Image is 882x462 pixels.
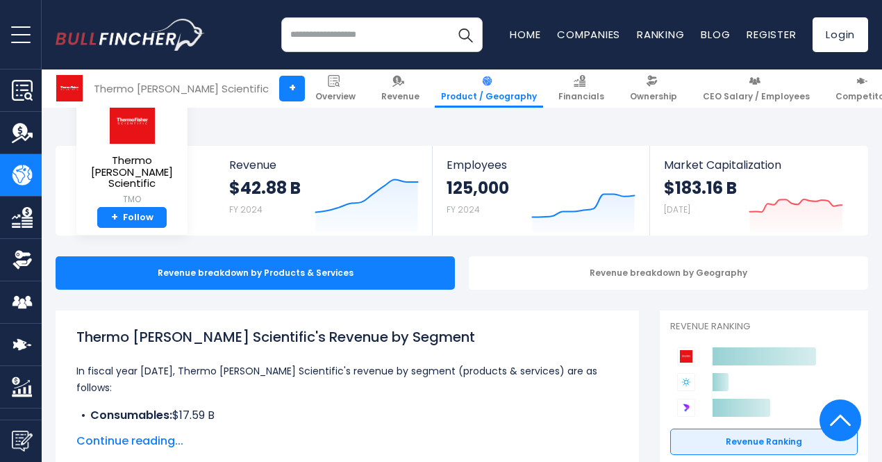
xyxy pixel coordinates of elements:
[447,158,635,172] span: Employees
[90,407,172,423] b: Consumables:
[94,81,269,97] div: Thermo [PERSON_NAME] Scientific
[697,69,816,108] a: CEO Salary / Employees
[701,27,730,42] a: Blog
[650,146,867,236] a: Market Capitalization $183.16 B [DATE]
[557,27,620,42] a: Companies
[441,91,537,102] span: Product / Geography
[229,204,263,215] small: FY 2024
[747,27,796,42] a: Register
[12,249,33,270] img: Ownership
[56,19,205,51] img: bullfincher logo
[279,76,305,101] a: +
[375,69,426,108] a: Revenue
[447,177,509,199] strong: 125,000
[108,98,156,145] img: TMO logo
[630,91,677,102] span: Ownership
[309,69,362,108] a: Overview
[229,177,301,199] strong: $42.88 B
[56,256,455,290] div: Revenue breakdown by Products & Services
[670,429,858,455] a: Revenue Ranking
[381,91,419,102] span: Revenue
[56,19,205,51] a: Go to homepage
[664,158,853,172] span: Market Capitalization
[76,433,618,449] span: Continue reading...
[637,27,684,42] a: Ranking
[677,347,695,365] img: Thermo Fisher Scientific competitors logo
[435,69,543,108] a: Product / Geography
[469,256,868,290] div: Revenue breakdown by Geography
[97,207,167,229] a: +Follow
[433,146,649,236] a: Employees 125,000 FY 2024
[510,27,540,42] a: Home
[552,69,610,108] a: Financials
[56,75,83,101] img: TMO logo
[111,211,118,224] strong: +
[76,407,618,424] li: $17.59 B
[664,177,737,199] strong: $183.16 B
[315,91,356,102] span: Overview
[813,17,868,52] a: Login
[703,91,810,102] span: CEO Salary / Employees
[87,97,177,207] a: Thermo [PERSON_NAME] Scientific TMO
[229,158,419,172] span: Revenue
[664,204,690,215] small: [DATE]
[88,155,176,190] span: Thermo [PERSON_NAME] Scientific
[447,204,480,215] small: FY 2024
[624,69,683,108] a: Ownership
[558,91,604,102] span: Financials
[677,373,695,391] img: Agilent Technologies competitors logo
[448,17,483,52] button: Search
[76,363,618,396] p: In fiscal year [DATE], Thermo [PERSON_NAME] Scientific's revenue by segment (products & services)...
[76,327,618,347] h1: Thermo [PERSON_NAME] Scientific's Revenue by Segment
[88,193,176,206] small: TMO
[670,321,858,333] p: Revenue Ranking
[677,399,695,417] img: Danaher Corporation competitors logo
[215,146,433,236] a: Revenue $42.88 B FY 2024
